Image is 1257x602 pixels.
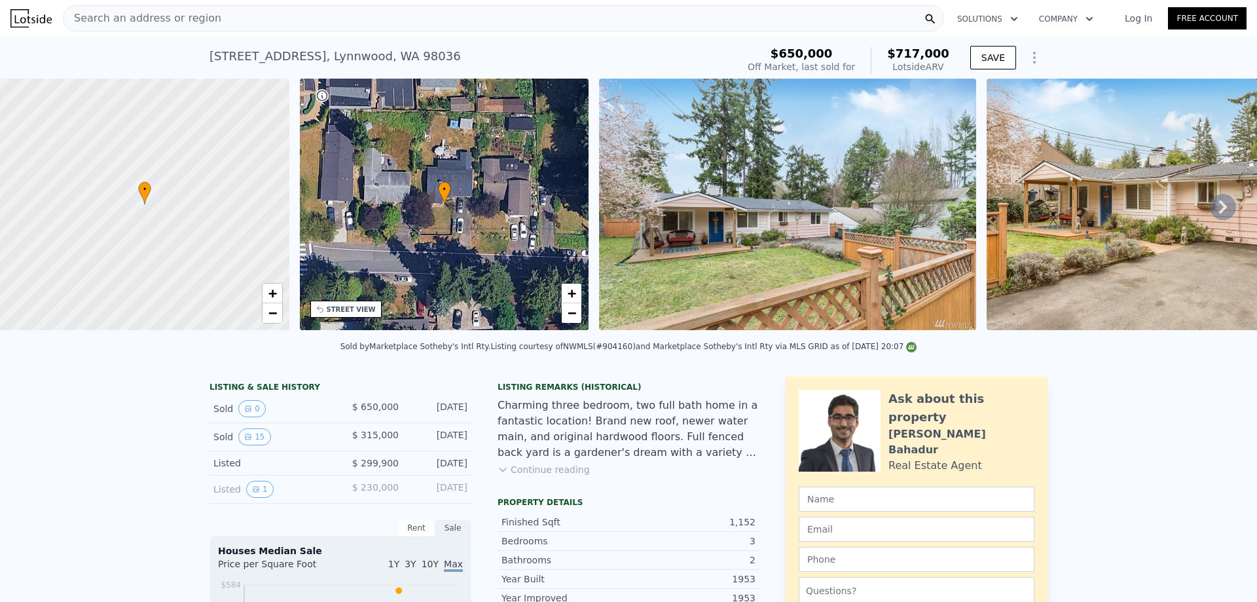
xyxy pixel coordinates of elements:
div: [DATE] [409,481,467,498]
div: • [438,181,451,204]
span: 10Y [422,559,439,569]
a: Zoom in [562,284,581,303]
button: SAVE [970,46,1016,69]
div: Listing Remarks (Historical) [498,382,759,392]
span: $ 315,000 [352,430,399,440]
span: − [568,305,576,321]
button: Continue reading [498,463,590,476]
a: Zoom out [562,303,581,323]
input: Name [799,487,1034,512]
div: Listed [213,481,330,498]
div: Sale [435,519,471,536]
img: NWMLS Logo [906,342,917,352]
button: View historical data [246,481,274,498]
a: Free Account [1168,7,1247,29]
div: Property details [498,497,759,508]
span: + [568,285,576,301]
span: 1Y [388,559,399,569]
a: Log In [1109,12,1168,25]
span: 3Y [405,559,416,569]
img: Sale: 126712392 Parcel: 103826322 [599,79,976,330]
div: Off Market, last sold for [748,60,855,73]
div: [DATE] [409,428,467,445]
div: Listed [213,457,330,470]
span: Max [444,559,463,572]
div: Sold [213,400,330,417]
div: Sold [213,428,330,445]
div: [DATE] [409,400,467,417]
div: LISTING & SALE HISTORY [209,382,471,395]
button: Company [1029,7,1104,31]
span: $ 650,000 [352,402,399,412]
div: 1,152 [628,516,756,529]
div: Lotside ARV [887,60,949,73]
div: Bedrooms [501,535,628,548]
tspan: $584 [221,580,241,590]
div: STREET VIEW [327,305,376,314]
div: Ask about this property [888,390,1034,426]
div: [PERSON_NAME] Bahadur [888,426,1034,458]
div: Houses Median Sale [218,544,463,557]
div: Year Built [501,573,628,586]
div: Price per Square Foot [218,557,340,578]
input: Phone [799,547,1034,572]
div: Bathrooms [501,554,628,567]
span: $ 299,900 [352,458,399,468]
span: $ 230,000 [352,482,399,493]
span: + [268,285,276,301]
div: [STREET_ADDRESS] , Lynnwood , WA 98036 [209,47,461,66]
img: Lotside [10,9,52,28]
div: Listing courtesy of NWMLS (#904160) and Marketplace Sotheby's Intl Rty via MLS GRID as of [DATE] ... [490,342,917,351]
div: Finished Sqft [501,516,628,529]
span: $717,000 [887,47,949,60]
button: Show Options [1021,45,1047,71]
button: Solutions [947,7,1029,31]
div: Sold by Marketplace Sotheby's Intl Rty . [340,342,491,351]
a: Zoom out [263,303,282,323]
div: • [138,181,151,204]
a: Zoom in [263,284,282,303]
span: • [438,183,451,195]
input: Email [799,517,1034,542]
span: − [268,305,276,321]
div: 1953 [628,573,756,586]
div: [DATE] [409,457,467,470]
button: View historical data [238,428,270,445]
span: Search an address or region [64,10,221,26]
div: Rent [398,519,435,536]
span: $650,000 [771,47,833,60]
button: View historical data [238,400,266,417]
span: • [138,183,151,195]
div: 2 [628,554,756,567]
div: Charming three bedroom, two full bath home in a fantastic location! Brand new roof, newer water m... [498,398,759,461]
div: 3 [628,535,756,548]
div: Real Estate Agent [888,458,982,474]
